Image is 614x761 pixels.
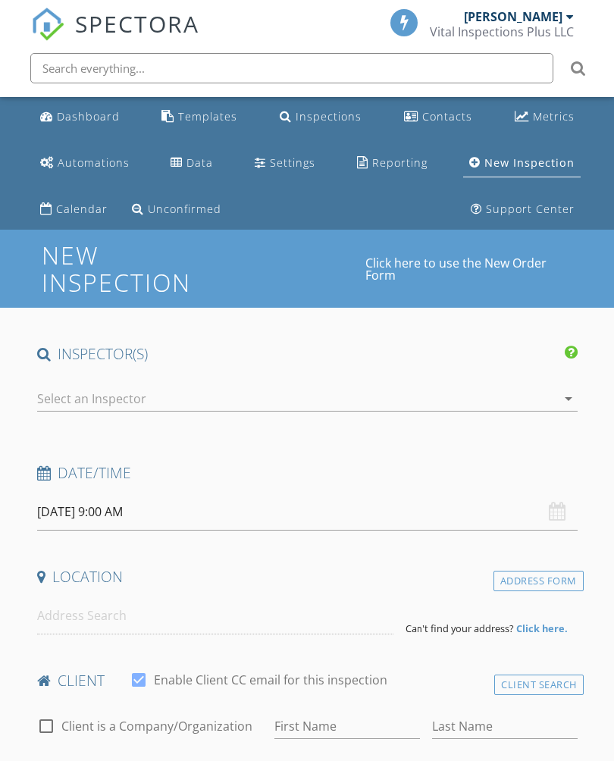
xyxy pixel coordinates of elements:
i: arrow_drop_down [559,390,578,408]
a: Calendar [34,196,114,224]
div: Settings [270,155,315,170]
div: Calendar [56,202,108,216]
div: Reporting [372,155,428,170]
a: Automations (Basic) [34,149,136,177]
a: New Inspection [463,149,581,177]
div: Contacts [422,109,472,124]
h4: client [37,671,578,691]
h1: New Inspection [42,242,365,295]
a: Unconfirmed [126,196,227,224]
span: SPECTORA [75,8,199,39]
label: Enable Client CC email for this inspection [154,672,387,687]
a: Dashboard [34,103,126,131]
div: Inspections [296,109,362,124]
input: Search everything... [30,53,553,83]
strong: Click here. [517,622,569,635]
div: Dashboard [57,109,120,124]
a: Contacts [398,103,478,131]
div: Client Search [494,675,584,695]
div: Support Center [486,202,575,216]
div: Address Form [493,571,584,591]
span: Can't find your address? [406,622,515,635]
div: Vital Inspections Plus LLC [430,24,574,39]
div: Templates [178,109,237,124]
a: SPECTORA [31,20,199,52]
div: Metrics [533,109,575,124]
div: Data [186,155,213,170]
a: Reporting [351,149,434,177]
a: Templates [155,103,243,131]
div: Unconfirmed [148,202,221,216]
img: The Best Home Inspection Software - Spectora [31,8,64,41]
div: New Inspection [484,155,575,170]
a: Click here to use the New Order Form [365,257,572,281]
a: Metrics [509,103,581,131]
h4: INSPECTOR(S) [37,344,578,364]
a: Inspections [274,103,368,131]
a: Support Center [465,196,581,224]
label: Client is a Company/Organization [61,719,252,734]
input: Select date [37,493,578,531]
a: Settings [249,149,321,177]
a: Data [164,149,219,177]
div: [PERSON_NAME] [464,9,562,24]
input: Address Search [37,597,393,634]
h4: Date/Time [37,463,578,483]
h4: Location [37,567,578,587]
div: Automations [58,155,130,170]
